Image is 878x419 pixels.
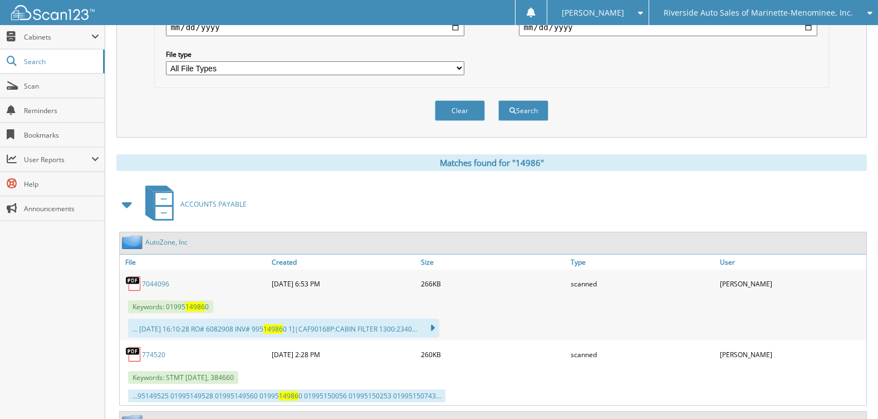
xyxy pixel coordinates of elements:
div: [DATE] 6:53 PM [269,272,418,295]
a: Created [269,255,418,270]
div: 266KB [418,272,567,295]
span: ACCOUNTS PAYABLE [180,199,247,209]
a: User [717,255,866,270]
img: PDF.png [125,346,142,363]
a: AutoZone, Inc [145,237,188,247]
span: Cabinets [24,32,91,42]
span: Announcements [24,204,99,213]
div: [PERSON_NAME] [717,343,866,366]
iframe: Chat Widget [822,366,878,419]
div: Matches found for "14986" [116,154,867,171]
div: ...95149525 01995149528 01995149560 01995 0 01995150056 01995150253 01995150743... [128,389,445,402]
span: Riverside Auto Sales of Marinette-Menominee, Inc. [664,9,853,16]
img: folder2.png [122,235,145,249]
a: File [120,255,269,270]
img: PDF.png [125,275,142,292]
span: Search [24,57,97,66]
span: 14986 [279,391,298,401]
span: Reminders [24,106,99,115]
span: Bookmarks [24,130,99,140]
span: Keywords: 01995 0 [128,300,213,313]
a: 774520 [142,350,165,359]
span: Help [24,179,99,189]
button: Search [498,100,548,121]
div: [DATE] 2:28 PM [269,343,418,366]
a: ACCOUNTS PAYABLE [139,182,247,226]
span: Keywords: STMT [DATE], 384660 [128,371,238,384]
div: 260KB [418,343,567,366]
input: start [166,18,464,36]
a: 7044096 [142,279,169,289]
img: scan123-logo-white.svg [11,5,95,20]
span: [PERSON_NAME] [562,9,624,16]
span: Scan [24,81,99,91]
span: User Reports [24,155,91,164]
div: scanned [568,343,717,366]
div: [PERSON_NAME] [717,272,866,295]
span: 14986 [263,324,283,334]
span: 14986 [185,302,205,311]
div: scanned [568,272,717,295]
label: File type [166,50,464,59]
a: Size [418,255,567,270]
div: ... [DATE] 16:10:28 RO# 6082908 INV# 995 0 1]|CAF90168P:CABIN FILTER 1300:2340... [128,319,439,338]
button: Clear [435,100,485,121]
a: Type [568,255,717,270]
input: end [519,18,817,36]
